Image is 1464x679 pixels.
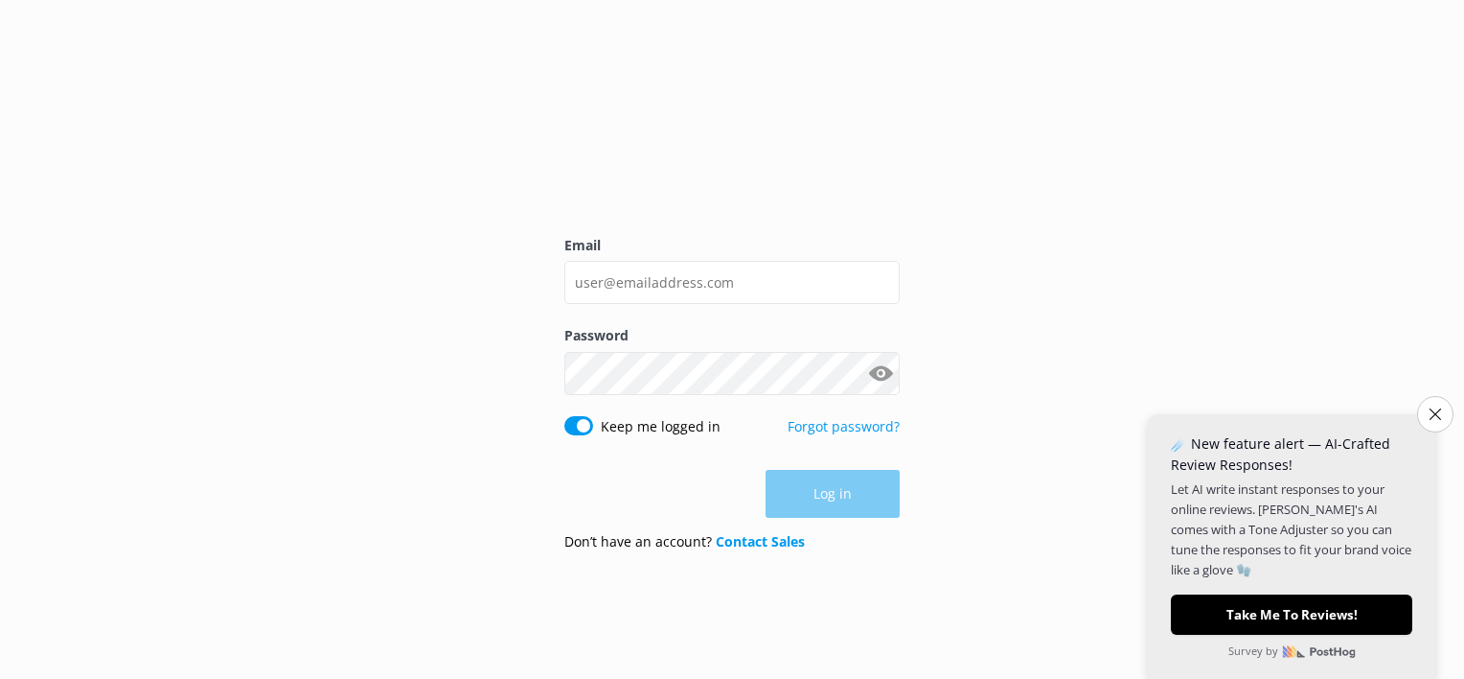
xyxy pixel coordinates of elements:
[861,354,900,392] button: Show password
[601,416,721,437] label: Keep me logged in
[564,235,900,256] label: Email
[564,325,900,346] label: Password
[788,417,900,435] a: Forgot password?
[564,531,805,552] p: Don’t have an account?
[564,261,900,304] input: user@emailaddress.com
[716,532,805,550] a: Contact Sales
